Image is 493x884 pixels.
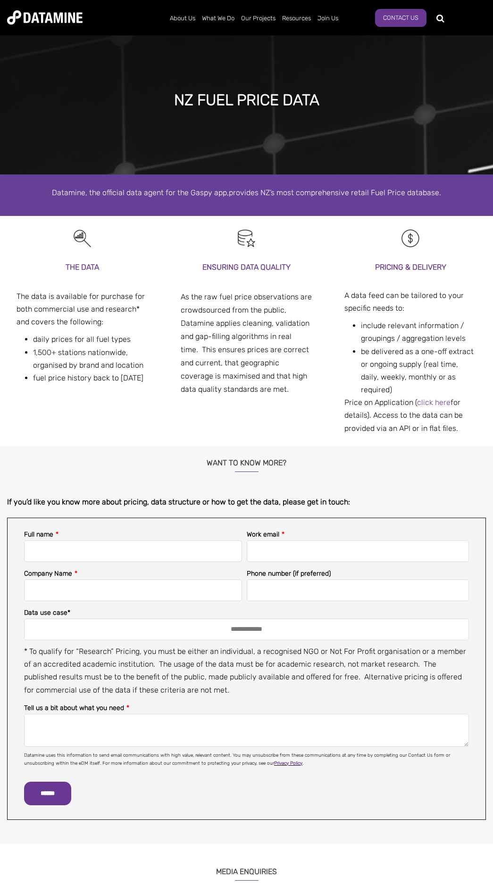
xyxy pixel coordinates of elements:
a: click here [417,398,451,407]
div: As the raw fuel price observations are crowdsourced from the public, Datamine applies cleaning, v... [181,290,313,396]
h3: Ensuring data quality [181,261,313,273]
a: Resources [279,6,314,31]
li: include relevant information / groupings / aggregation levels [361,319,476,345]
p: Datamine, the official data agent for the Gaspy app, [7,186,486,199]
h3: PRICING & DElIVERY [344,261,476,273]
img: Datamine [7,10,83,25]
div: Price on Application ( for details). Access to the data can be provided via an API or in flat files. [344,396,476,435]
p: Datamine uses this information to send email communications with high value, relevant content. Yo... [24,752,469,768]
a: What We Do [199,6,238,31]
span: provides NZ’s most comprehensive retail Fuel Price database. [229,188,441,197]
h3: MEDIA ENQUIRIES [7,855,486,881]
span: Data use case* [24,609,70,617]
a: About Us [167,6,199,31]
li: daily prices for all fuel types [33,333,149,346]
span: Full name [24,530,53,538]
li: fuel price history back to [DATE] [33,372,149,384]
a: Join Us [314,6,342,31]
h1: NZ FUEL PRICE DATA [174,90,319,110]
li: 1,500+ stations nationwide, organised by brand and location [33,346,149,372]
h3: Want to know more? [7,446,486,472]
p: * To qualify for “Research” Pricing, you must be either an individual, a recognised NGO or Not Fo... [24,645,469,696]
a: Our Projects [238,6,279,31]
span: If you’d like you know more about pricing, data structure or how to get the data, please get in t... [7,497,350,506]
a: Contact Us [375,9,426,27]
p: The data is available for purchase for both commercial use and research* and covers the following: [17,290,149,329]
span: Phone number (if preferred) [247,570,331,578]
span: Tell us a bit about what you need [24,704,124,712]
span: Company Name [24,570,72,578]
h3: THE DATA [17,261,149,273]
p: A data feed can be tailored to your specific needs to: [344,289,476,314]
li: be delivered as a one-off extract or ongoing supply (real time, daily, weekly, monthly or as requ... [361,345,476,397]
span: Work email [247,530,279,538]
a: Privacy Policy [274,760,302,766]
